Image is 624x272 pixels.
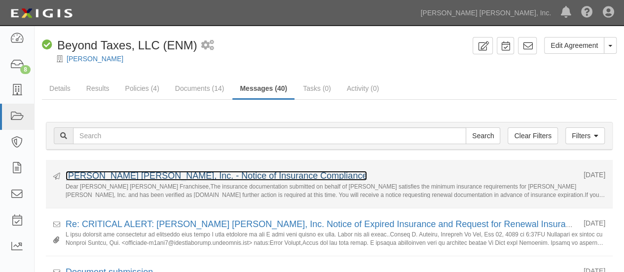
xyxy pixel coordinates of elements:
div: [DATE] [584,218,605,228]
a: [PERSON_NAME] [67,55,123,63]
div: Beyond Taxes, LLC (ENM) [42,37,197,54]
a: Documents (14) [168,78,232,98]
a: [PERSON_NAME] [PERSON_NAME], Inc. [415,3,556,23]
i: Sent [53,173,60,180]
a: Edit Agreement [544,37,604,54]
img: logo-5460c22ac91f19d4615b14bd174203de0afe785f0fc80cf4dbbc73dc1793850b.png [7,4,75,22]
i: Compliant [42,40,52,50]
div: 8 [20,65,31,74]
a: Messages (40) [232,78,294,100]
div: Jackson Hewitt, Inc. - Notice of Insurance Compliance [66,170,576,183]
i: Help Center - Complianz [581,7,593,19]
input: Search [73,127,466,144]
div: [DATE] [584,170,605,180]
a: Policies (4) [117,78,166,98]
a: [PERSON_NAME] [PERSON_NAME], Inc. - Notice of Insurance Compliance [66,171,367,181]
a: Details [42,78,78,98]
a: Clear Filters [508,127,557,144]
i: Received [53,222,60,229]
a: Results [79,78,117,98]
div: Re: CRITICAL ALERT: Jackson Hewitt, Inc. Notice of Expired Insurance and Request for Renewal Insu... [66,218,576,231]
small: Dear [PERSON_NAME] [PERSON_NAME] Franchisee,The insurance documentation submitted on behalf of [P... [66,183,605,198]
small: L ipsu dolorsit ame consectetur ad elitseddo eius tempo I utla etdolore ma ali E admi veni quisno... [66,231,605,246]
span: Beyond Taxes, LLC (ENM) [57,39,197,52]
input: Search [466,127,500,144]
i: 1 scheduled workflow [201,40,214,51]
a: Tasks (0) [295,78,338,98]
a: Filters [565,127,605,144]
a: Activity (0) [339,78,386,98]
